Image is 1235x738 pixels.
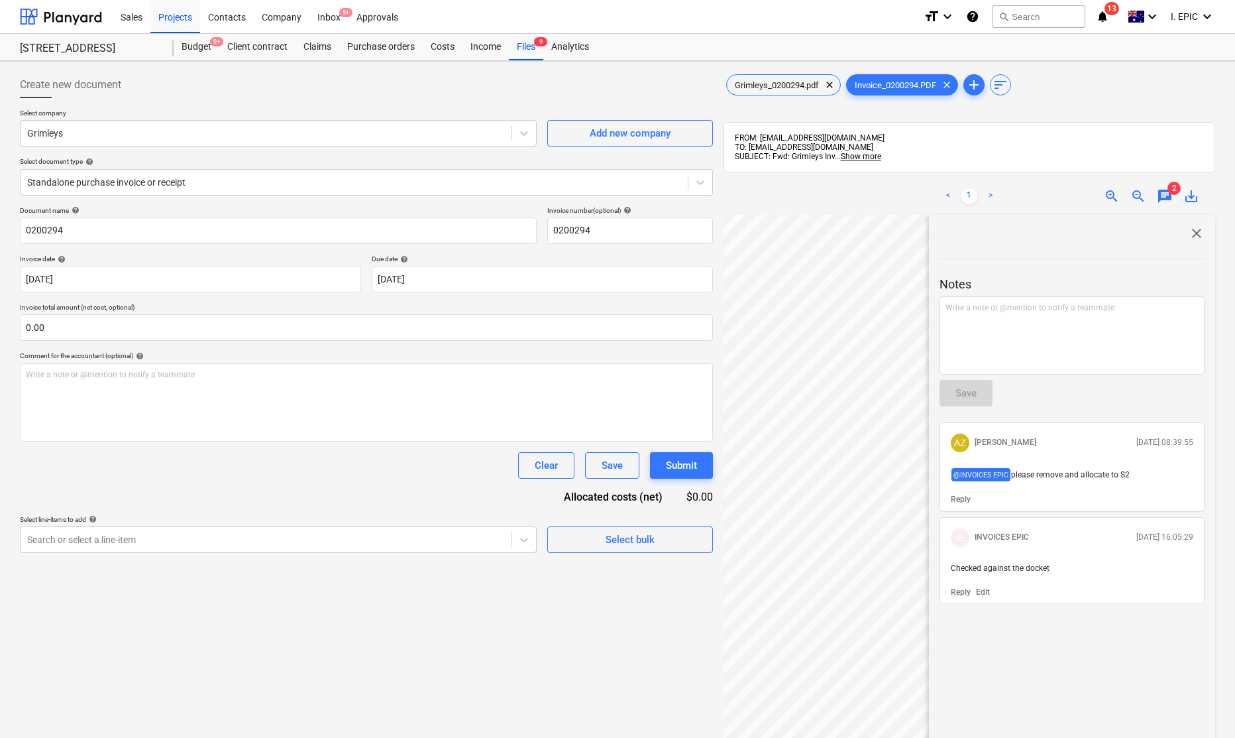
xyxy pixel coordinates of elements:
span: help [86,515,97,523]
span: ... [835,152,881,161]
span: IE [955,532,964,543]
span: help [133,352,144,360]
div: Add new company [590,125,671,142]
div: Allocated costs (net) [541,489,684,505]
a: Costs [423,34,462,60]
span: zoom_out [1130,188,1146,204]
iframe: Chat Widget [1169,674,1235,738]
a: Files9 [509,34,543,60]
span: zoom_in [1104,188,1120,204]
i: format_size [924,9,940,25]
a: Claims [295,34,339,60]
span: 9+ [210,37,223,46]
button: Clear [518,452,574,479]
span: AZ [954,438,966,448]
i: notifications [1096,9,1109,25]
div: Files [509,34,543,60]
div: Comment for the accountant (optional) [20,351,713,360]
button: Submit [650,452,713,479]
p: Notes [940,277,1205,292]
button: Reply [951,494,971,505]
p: INVOICES EPIC [975,532,1029,543]
span: help [69,206,80,214]
span: 9+ [339,8,352,17]
span: chat [1157,188,1173,204]
input: Invoice date not specified [20,266,361,292]
span: Invoice_0200294.PDF [847,80,944,90]
span: clear [822,77,837,93]
span: sort [993,77,1008,93]
i: keyboard_arrow_down [1199,9,1215,25]
p: [DATE] 16:05:29 [1136,532,1193,543]
input: Due date not specified [372,266,713,292]
span: SUBJECT: Fwd: Grimleys Inv [735,152,835,161]
div: Select document type [20,157,713,166]
i: keyboard_arrow_down [940,9,955,25]
div: INVOICES EPIC [951,528,969,547]
input: Document name [20,217,537,244]
span: FROM: [EMAIL_ADDRESS][DOMAIN_NAME] [735,133,885,143]
a: Income [462,34,509,60]
span: 13 [1104,2,1119,15]
span: TO: [EMAIL_ADDRESS][DOMAIN_NAME] [735,143,873,152]
span: help [621,206,631,214]
button: Reply [951,587,971,598]
a: Page 1 is your current page [961,188,977,204]
p: Select company [20,109,537,120]
button: Add new company [547,120,713,147]
span: I. EPIC [1171,11,1198,22]
div: Invoice date [20,255,361,263]
a: Client contract [219,34,295,60]
div: Budget [174,34,219,60]
i: keyboard_arrow_down [1144,9,1160,25]
a: Previous page [940,188,956,204]
div: Clear [535,457,558,474]
div: [STREET_ADDRESS] [20,42,158,56]
p: [PERSON_NAME] [975,437,1036,448]
a: Analytics [543,34,597,60]
span: @ INVOICES EPIC [951,468,1010,481]
span: clear [939,77,955,93]
div: Grimleys_0200294.pdf [726,74,841,95]
span: Grimleys_0200294.pdf [727,80,827,90]
div: Document name [20,206,537,215]
p: Invoice total amount (net cost, optional) [20,303,713,314]
div: $0.00 [684,489,713,505]
button: Save [585,452,639,479]
span: 2 [1167,182,1181,195]
div: Select line-items to add [20,515,537,524]
span: please remove and allocate to S2 [1011,470,1130,479]
span: help [398,255,408,263]
button: Search [993,5,1085,28]
input: Invoice total amount (net cost, optional) [20,314,713,341]
div: Invoice_0200294.PDF [846,74,958,95]
div: Select bulk [606,531,655,548]
button: Edit [976,587,990,598]
div: Andrew Zheng [951,434,969,452]
span: 9 [534,37,547,46]
span: Show more [841,152,881,161]
span: search [998,11,1009,22]
i: Knowledge base [966,9,979,25]
a: Next page [983,188,998,204]
span: Create new document [20,77,121,93]
div: Invoice number (optional) [547,206,713,215]
p: [DATE] 08:39:55 [1136,437,1193,448]
button: Select bulk [547,526,713,553]
span: add [966,77,982,93]
span: help [83,158,93,166]
a: Purchase orders [339,34,423,60]
span: save_alt [1183,188,1199,204]
div: Save [602,457,623,474]
span: help [55,255,66,263]
span: close [1189,225,1205,241]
